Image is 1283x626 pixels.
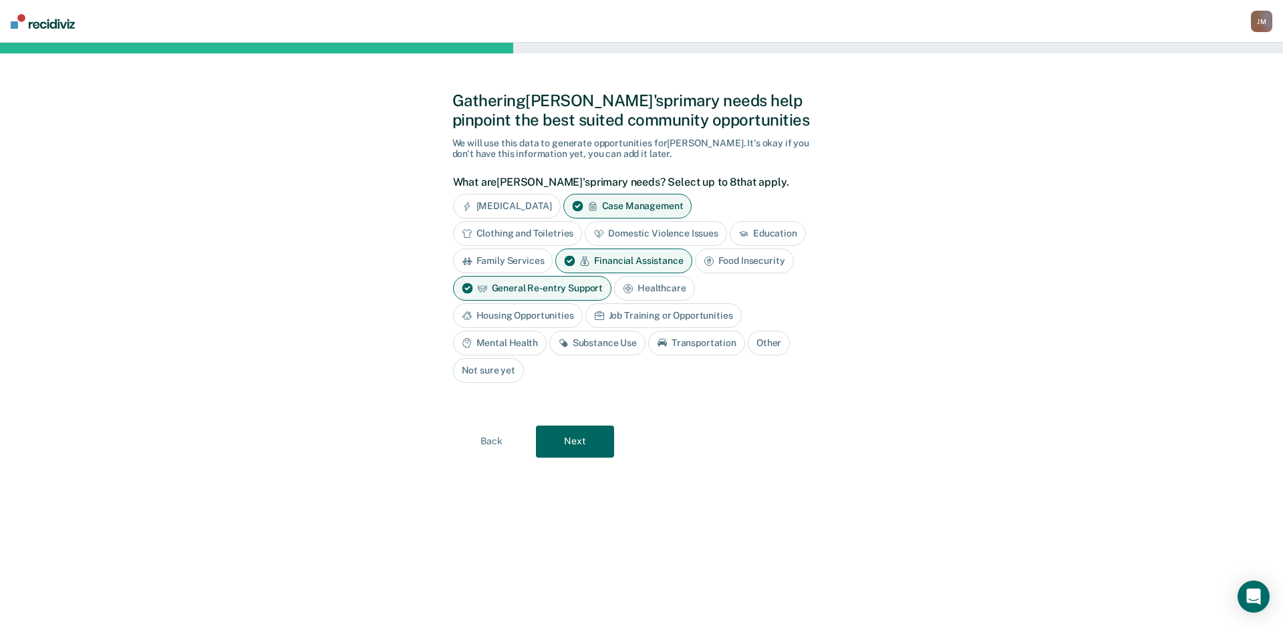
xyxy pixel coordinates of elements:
div: Clothing and Toiletries [453,221,583,246]
div: Open Intercom Messenger [1238,581,1270,613]
div: Job Training or Opportunities [585,303,742,328]
button: Back [452,426,531,458]
div: Other [748,331,790,355]
div: Gathering [PERSON_NAME]'s primary needs help pinpoint the best suited community opportunities [452,91,831,130]
img: Recidiviz [11,14,75,29]
div: Case Management [563,194,692,218]
div: Healthcare [614,276,695,301]
div: Transportation [648,331,745,355]
div: Mental Health [453,331,547,355]
div: J M [1251,11,1272,32]
div: General Re-entry Support [453,276,612,301]
button: Next [536,426,614,458]
label: What are [PERSON_NAME]'s primary needs? Select up to 8 that apply. [453,176,824,188]
div: Housing Opportunities [453,303,583,328]
div: Financial Assistance [555,249,692,273]
div: Domestic Violence Issues [585,221,727,246]
div: Substance Use [549,331,646,355]
div: We will use this data to generate opportunities for [PERSON_NAME] . It's okay if you don't have t... [452,138,831,160]
div: Family Services [453,249,553,273]
div: Food Insecurity [695,249,794,273]
button: JM [1251,11,1272,32]
div: Education [730,221,806,246]
div: [MEDICAL_DATA] [453,194,561,218]
div: Not sure yet [453,358,524,383]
